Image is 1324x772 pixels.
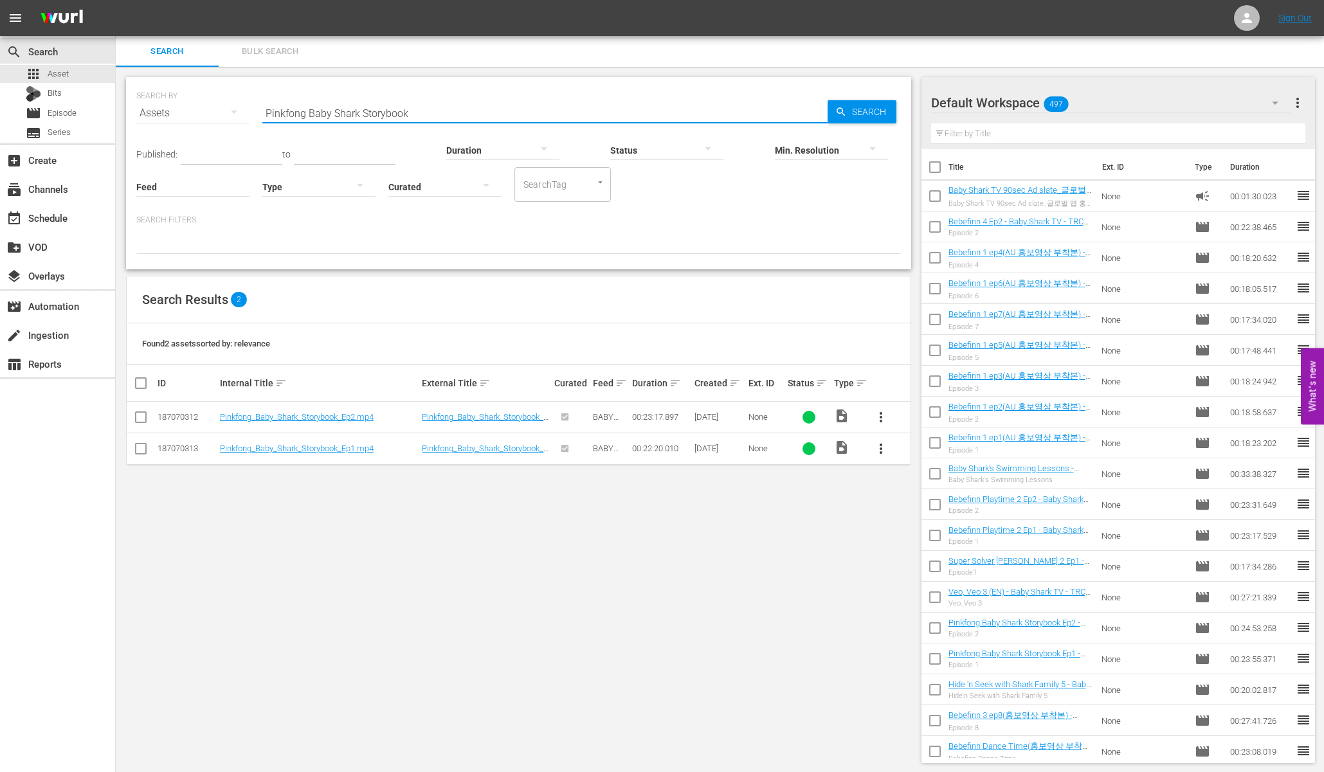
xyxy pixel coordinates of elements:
td: 00:27:41.726 [1225,705,1296,736]
a: Bebefinn 1 ep7(AU 홍보영상 부착본) - Baby Shark TV - TRC2 - 202508 [948,309,1091,330]
span: Episode [1195,312,1210,327]
a: Pinkfong_Baby_Shark_Storybook_Ep2.mp4 [220,412,374,422]
div: Baby Shark TV 90sec Ad slate_글로벌 앱 홍보 영상 프린세스 앱 ([DATE]~[DATE]) [948,199,1092,208]
td: 00:24:53.258 [1225,613,1296,643]
span: reorder [1296,589,1311,604]
span: Episode [1195,250,1210,265]
div: Episode 2 [948,229,1092,237]
span: Episode [48,107,77,120]
span: Found 2 assets sorted by: relevance [142,339,270,348]
button: more_vert [1290,87,1305,118]
span: Episode [1195,682,1210,697]
a: Bebefinn Dance Time(홍보영상 부착본) - Baby Shark TV - TRC2 - 202507 [948,741,1087,762]
div: Episode 4 [948,261,1092,269]
span: Episode [1195,528,1210,543]
td: 00:23:31.649 [1225,489,1296,520]
span: Bits [48,87,62,100]
td: 00:22:38.465 [1225,211,1296,242]
span: Asset [48,67,69,80]
th: Duration [1222,149,1300,185]
span: Ad [1195,188,1210,204]
td: None [1096,304,1190,335]
span: sort [856,377,867,389]
span: more_vert [873,441,889,456]
button: more_vert [866,402,896,433]
td: 00:27:21.339 [1225,582,1296,613]
a: Veo, Veo 3 (EN) - Baby Shark TV - TRC2 - 202507 [948,587,1091,606]
a: Bebefinn 4 Ep2 - Baby Shark TV - TRC2 - 202508 [948,217,1089,236]
span: Create [6,153,22,168]
a: Baby Shark's Swimming Lessons - Baby Shark TV - TRC2 - 202507 [948,463,1079,483]
td: None [1096,427,1190,458]
div: Veo, Veo 3 [948,599,1092,607]
div: Assets [136,95,249,131]
div: Internal Title [220,375,419,391]
span: reorder [1296,558,1311,573]
span: reorder [1296,465,1311,481]
td: 00:18:24.942 [1225,366,1296,397]
span: sort [669,377,681,389]
a: Super Solver [PERSON_NAME] 2 Ep1 - Baby Shark TV - TRC2 - 202507 [948,556,1089,575]
span: Reports [6,357,22,372]
span: Ingestion [6,328,22,343]
span: Search [847,100,896,123]
span: Schedule [6,211,22,226]
div: 00:22:20.010 [632,444,691,453]
span: Channels [6,182,22,197]
a: Bebefinn 1 ep1(AU 홍보영상 부착본) - Baby Shark TV - TRC2 - 202508 [948,433,1091,453]
span: BABY SHARK TV_TRC_US_W29 2025 001 [593,444,626,492]
td: 00:20:02.817 [1225,674,1296,705]
span: reorder [1296,280,1311,296]
td: 00:18:58.637 [1225,397,1296,427]
div: [DATE] [694,444,745,453]
button: Open Feedback Widget [1301,348,1324,424]
td: None [1096,736,1190,767]
div: Status [788,375,831,391]
a: Pinkfong_Baby_Shark_Storybook_Ep1.mp4 [422,444,549,463]
span: reorder [1296,404,1311,419]
div: Type [834,375,861,391]
div: Episode 5 [948,354,1092,362]
span: Episode [1195,404,1210,420]
th: Title [948,149,1095,185]
th: Type [1187,149,1222,185]
span: Episode [1195,466,1210,481]
div: Default Workspace [931,85,1291,121]
div: Episode1 [948,568,1092,577]
div: Baby Shark's Swimming Lessons [948,476,1092,484]
td: None [1096,397,1190,427]
span: reorder [1296,342,1311,357]
span: reorder [1296,219,1311,234]
span: Automation [6,299,22,314]
div: 00:23:17.897 [632,412,691,422]
a: Bebefinn 1 ep3(AU 홍보영상 부착본) - Baby Shark TV - TRC2 - 202508 [948,371,1091,391]
td: 00:18:05.517 [1225,273,1296,304]
span: Episode [1195,713,1210,728]
td: 00:23:55.371 [1225,643,1296,674]
span: Episode [1195,651,1210,667]
div: Episode 1 [948,661,1092,669]
div: Bebefinn Dance Time [948,755,1092,763]
span: Episode [1195,620,1210,636]
td: 00:18:23.202 [1225,427,1296,458]
td: None [1096,551,1190,582]
div: None [748,412,783,422]
span: Episode [1195,744,1210,759]
a: Pinkfong Baby Shark Storybook Ep1 - Baby Shark TV - TRC2 - 202507 [948,649,1085,668]
td: 00:33:38.327 [1225,458,1296,489]
td: None [1096,674,1190,705]
span: reorder [1296,373,1311,388]
span: more_vert [1290,95,1305,111]
span: Episode [1195,281,1210,296]
span: reorder [1296,743,1311,759]
span: 2 [231,292,247,307]
div: [DATE] [694,412,745,422]
button: Open [594,176,606,188]
span: sort [615,377,627,389]
span: sort [479,377,491,389]
td: 00:17:34.020 [1225,304,1296,335]
p: Search Filters: [136,215,901,226]
span: menu [8,10,23,26]
a: Hide 'n Seek with Shark Family 5 - Baby Shark TV - TRC2 - 202507 [948,679,1091,699]
td: 00:17:48.441 [1225,335,1296,366]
